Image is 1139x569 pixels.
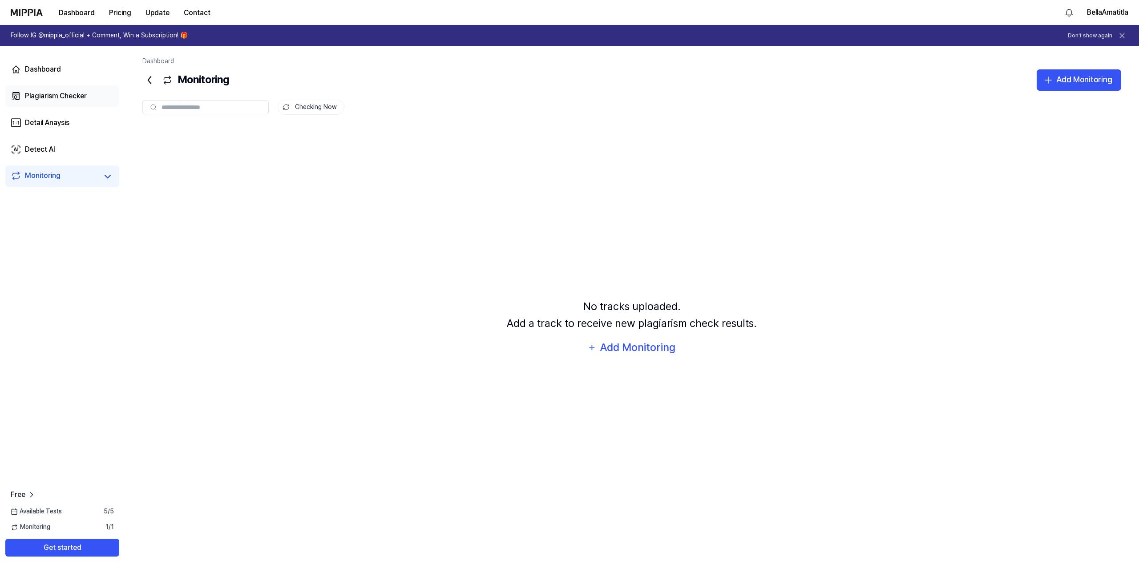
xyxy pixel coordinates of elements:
div: Detail Anaysis [25,117,69,128]
a: Plagiarism Checker [5,85,119,107]
div: Dashboard [25,64,61,75]
span: 1 / 1 [105,523,114,532]
button: Get started [5,539,119,557]
button: Checking Now [278,100,344,115]
span: 5 / 5 [104,507,114,516]
button: Update [138,4,177,22]
button: Add Monitoring [587,339,676,356]
div: Add Monitoring [1056,73,1112,86]
span: Free [11,489,25,500]
div: No tracks uploaded. Add a track to receive new plagiarism check results. [507,298,757,332]
div: Plagiarism Checker [25,91,87,101]
a: Detect AI [5,139,119,160]
span: Available Tests [11,507,62,516]
div: Monitoring [142,69,229,91]
button: Contact [177,4,218,22]
a: Monitoring [11,170,98,183]
h1: Follow IG @mippia_official + Comment, Win a Subscription! 🎁 [11,31,188,40]
a: Free [11,489,36,500]
a: Dashboard [142,57,174,65]
img: 알림 [1064,7,1074,18]
button: Pricing [102,4,138,22]
div: Monitoring [25,170,61,183]
button: Dashboard [52,4,102,22]
div: Detect AI [25,144,55,155]
a: Dashboard [5,59,119,80]
a: Detail Anaysis [5,112,119,133]
a: Update [138,0,177,25]
div: Add Monitoring [599,339,676,356]
img: logo [11,9,43,16]
button: BellaAmatitla [1087,7,1128,18]
span: Monitoring [11,523,50,532]
button: Add Monitoring [1037,69,1121,91]
button: Don't show again [1068,32,1112,40]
